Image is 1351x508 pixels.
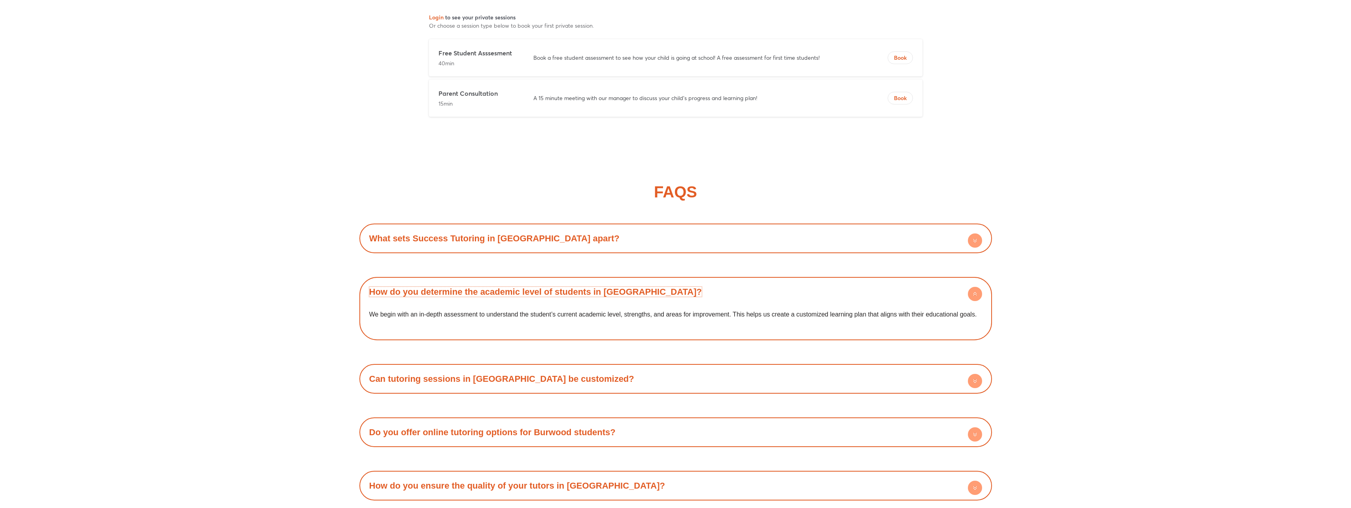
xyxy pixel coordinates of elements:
a: How do you determine the academic level of students in [GEOGRAPHIC_DATA]? [369,287,702,297]
h2: FAQS [654,184,697,200]
a: What sets Success Tutoring in [GEOGRAPHIC_DATA] apart? [369,233,620,243]
div: Can tutoring sessions in [GEOGRAPHIC_DATA] be customized? [363,368,988,390]
a: How do you ensure the quality of your tutors in [GEOGRAPHIC_DATA]? [369,481,665,491]
a: Do you offer online tutoring options for Burwood students? [369,427,616,437]
a: Can tutoring sessions in [GEOGRAPHIC_DATA] be customized? [369,374,634,384]
div: Do you offer online tutoring options for Burwood students? [363,421,988,443]
div: How do you determine the academic level of students in [GEOGRAPHIC_DATA]? [363,281,988,303]
iframe: Chat Widget [1219,419,1351,508]
div: How do you ensure the quality of your tutors in [GEOGRAPHIC_DATA]? [363,475,988,497]
div: How do you determine the academic level of students in [GEOGRAPHIC_DATA]? [363,303,988,336]
div: What sets Success Tutoring in [GEOGRAPHIC_DATA] apart? [363,227,988,249]
p: We begin with an in-depth assessment to understand the student’s current academic level, strength... [369,309,982,320]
